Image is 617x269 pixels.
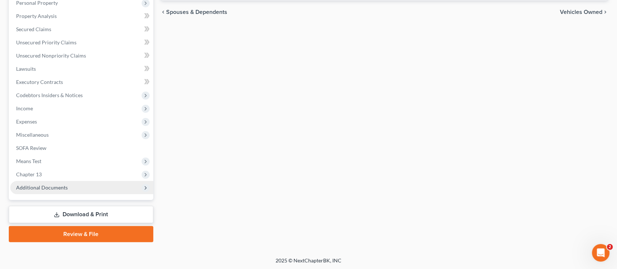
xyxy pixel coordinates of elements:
a: Unsecured Priority Claims [10,36,153,49]
span: Miscellaneous [16,132,49,138]
span: Executory Contracts [16,79,63,85]
a: SOFA Review [10,141,153,155]
span: 2 [607,244,613,250]
a: Download & Print [9,206,153,223]
span: Unsecured Nonpriority Claims [16,52,86,59]
a: Executory Contracts [10,75,153,89]
a: Secured Claims [10,23,153,36]
a: Lawsuits [10,62,153,75]
span: Spouses & Dependents [167,9,228,15]
span: Means Test [16,158,41,164]
span: Income [16,105,33,111]
span: Unsecured Priority Claims [16,39,76,45]
span: Additional Documents [16,184,68,191]
span: Expenses [16,118,37,125]
iframe: Intercom live chat [592,244,610,262]
span: Property Analysis [16,13,57,19]
span: Codebtors Insiders & Notices [16,92,83,98]
i: chevron_left [161,9,167,15]
a: Property Analysis [10,10,153,23]
i: chevron_right [602,9,608,15]
a: Review & File [9,226,153,242]
span: Vehicles Owned [560,9,602,15]
button: Vehicles Owned chevron_right [560,9,608,15]
span: SOFA Review [16,145,46,151]
span: Chapter 13 [16,171,42,177]
a: Unsecured Nonpriority Claims [10,49,153,62]
span: Lawsuits [16,66,36,72]
span: Secured Claims [16,26,51,32]
button: chevron_left Spouses & Dependents [161,9,228,15]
